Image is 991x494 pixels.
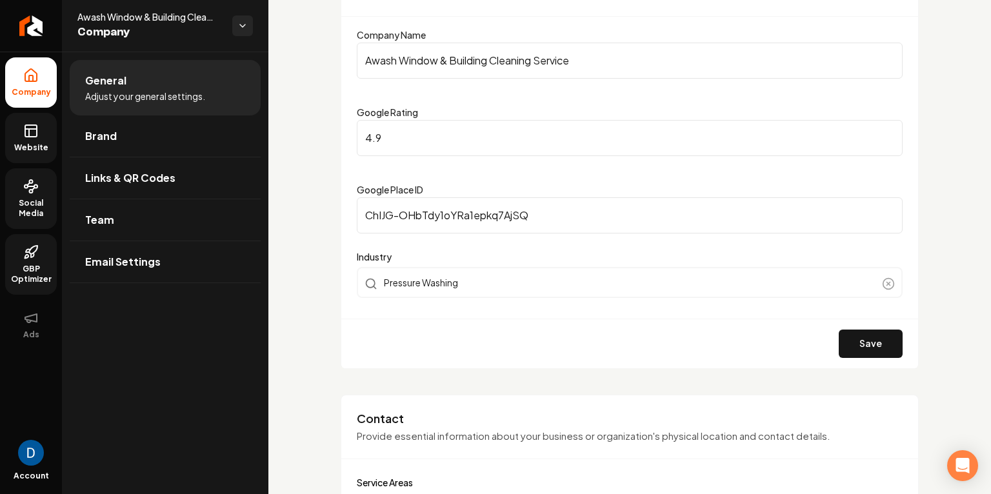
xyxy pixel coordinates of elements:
span: Brand [85,128,117,144]
a: Social Media [5,168,57,229]
label: Google Place ID [357,184,423,195]
span: Links & QR Codes [85,170,175,186]
a: Email Settings [70,241,261,282]
span: Email Settings [85,254,161,270]
a: Links & QR Codes [70,157,261,199]
a: Brand [70,115,261,157]
button: Open user button [18,440,44,466]
button: Ads [5,300,57,350]
input: Company Name [357,43,903,79]
div: Open Intercom Messenger [947,450,978,481]
span: Account [14,471,49,481]
button: Save [839,330,903,358]
img: Rebolt Logo [19,15,43,36]
input: Google Place ID [357,197,903,233]
img: David Rice [18,440,44,466]
span: Adjust your general settings. [85,90,205,103]
input: Google Rating [357,120,903,156]
span: General [85,73,126,88]
span: Website [9,143,54,153]
label: Google Rating [357,106,418,118]
a: Team [70,199,261,241]
span: Awash Window & Building Cleaning Service [77,10,222,23]
span: Team [85,212,114,228]
span: Ads [18,330,45,340]
p: Provide essential information about your business or organization's physical location and contact... [357,429,903,444]
label: Industry [357,249,903,264]
h3: Contact [357,411,903,426]
span: Company [6,87,56,97]
span: Social Media [5,198,57,219]
a: GBP Optimizer [5,234,57,295]
span: Company [77,23,222,41]
a: Website [5,113,57,163]
span: GBP Optimizer [5,264,57,284]
label: Service Areas [357,477,413,488]
label: Company Name [357,29,426,41]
